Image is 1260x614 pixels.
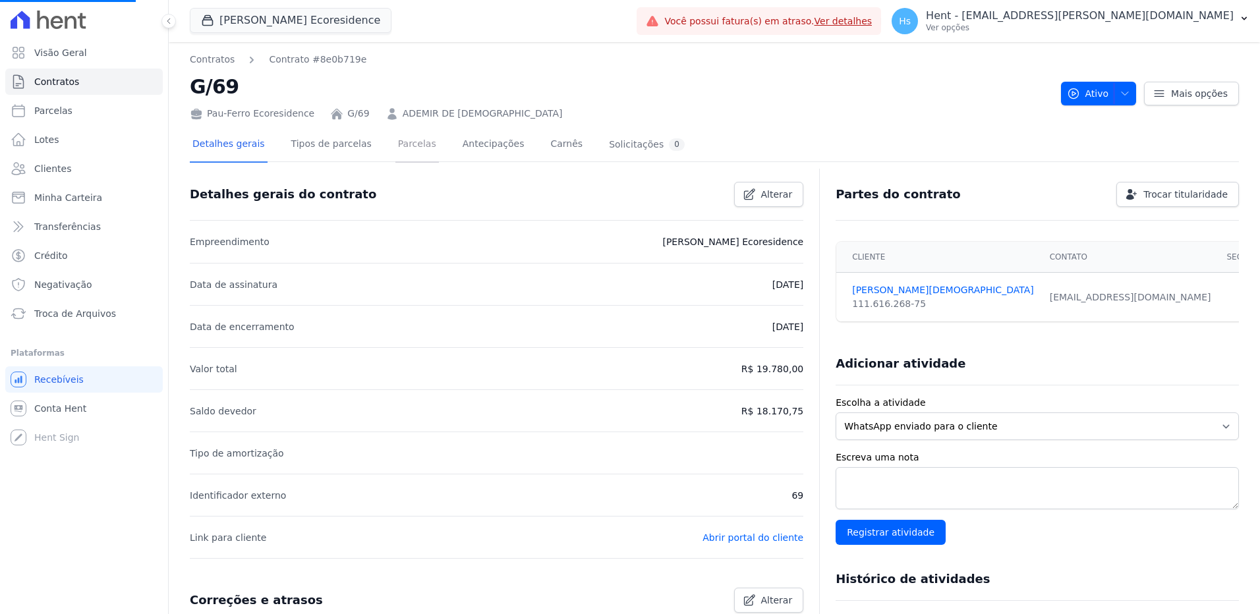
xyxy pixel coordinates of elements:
[34,307,116,320] span: Troca de Arquivos
[34,46,87,59] span: Visão Geral
[190,234,270,250] p: Empreendimento
[5,395,163,422] a: Conta Hent
[852,297,1033,311] div: 111.616.268-75
[34,162,71,175] span: Clientes
[190,530,266,545] p: Link para cliente
[190,128,268,163] a: Detalhes gerais
[5,300,163,327] a: Troca de Arquivos
[1116,182,1239,207] a: Trocar titularidade
[815,16,873,26] a: Ver detalhes
[5,126,163,153] a: Lotes
[190,53,235,67] a: Contratos
[190,403,256,419] p: Saldo devedor
[460,128,527,163] a: Antecipações
[190,8,391,33] button: [PERSON_NAME] Ecoresidence
[836,186,961,202] h3: Partes do contrato
[34,191,102,204] span: Minha Carteira
[190,72,1050,101] h2: G/69
[5,184,163,211] a: Minha Carteira
[5,40,163,66] a: Visão Geral
[926,9,1234,22] p: Hent - [EMAIL_ADDRESS][PERSON_NAME][DOMAIN_NAME]
[1143,188,1228,201] span: Trocar titularidade
[34,249,68,262] span: Crédito
[772,319,803,335] p: [DATE]
[881,3,1260,40] button: Hs Hent - [EMAIL_ADDRESS][PERSON_NAME][DOMAIN_NAME] Ver opções
[1144,82,1239,105] a: Mais opções
[11,345,157,361] div: Plataformas
[836,242,1041,273] th: Cliente
[1061,82,1137,105] button: Ativo
[395,128,439,163] a: Parcelas
[761,594,793,607] span: Alterar
[836,396,1239,410] label: Escolha a atividade
[269,53,366,67] a: Contrato #8e0b719e
[836,571,990,587] h3: Histórico de atividades
[741,403,803,419] p: R$ 18.170,75
[662,234,803,250] p: [PERSON_NAME] Ecoresidence
[702,532,803,543] a: Abrir portal do cliente
[606,128,687,163] a: Solicitações0
[190,445,284,461] p: Tipo de amortização
[5,366,163,393] a: Recebíveis
[1171,87,1228,100] span: Mais opções
[34,104,72,117] span: Parcelas
[1050,291,1211,304] div: [EMAIL_ADDRESS][DOMAIN_NAME]
[669,138,685,151] div: 0
[34,220,101,233] span: Transferências
[664,14,872,28] span: Você possui fatura(s) em atraso.
[548,128,585,163] a: Carnês
[852,283,1033,297] a: [PERSON_NAME][DEMOGRAPHIC_DATA]
[34,75,79,88] span: Contratos
[1042,242,1219,273] th: Contato
[190,488,286,503] p: Identificador externo
[289,128,374,163] a: Tipos de parcelas
[190,361,237,377] p: Valor total
[190,107,314,121] div: Pau-Ferro Ecoresidence
[190,53,366,67] nav: Breadcrumb
[34,373,84,386] span: Recebíveis
[34,402,86,415] span: Conta Hent
[5,242,163,269] a: Crédito
[761,188,793,201] span: Alterar
[403,107,563,121] a: ADEMIR DE [DEMOGRAPHIC_DATA]
[836,451,1239,464] label: Escreva uma nota
[190,53,1050,67] nav: Breadcrumb
[190,319,295,335] p: Data de encerramento
[899,16,911,26] span: Hs
[5,271,163,298] a: Negativação
[772,277,803,293] p: [DATE]
[5,213,163,240] a: Transferências
[190,186,376,202] h3: Detalhes gerais do contrato
[791,488,803,503] p: 69
[926,22,1234,33] p: Ver opções
[734,588,804,613] a: Alterar
[734,182,804,207] a: Alterar
[741,361,803,377] p: R$ 19.780,00
[5,155,163,182] a: Clientes
[5,98,163,124] a: Parcelas
[836,356,965,372] h3: Adicionar atividade
[1067,82,1109,105] span: Ativo
[34,133,59,146] span: Lotes
[836,520,946,545] input: Registrar atividade
[34,278,92,291] span: Negativação
[609,138,685,151] div: Solicitações
[5,69,163,95] a: Contratos
[190,277,277,293] p: Data de assinatura
[190,592,323,608] h3: Correções e atrasos
[347,107,369,121] a: G/69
